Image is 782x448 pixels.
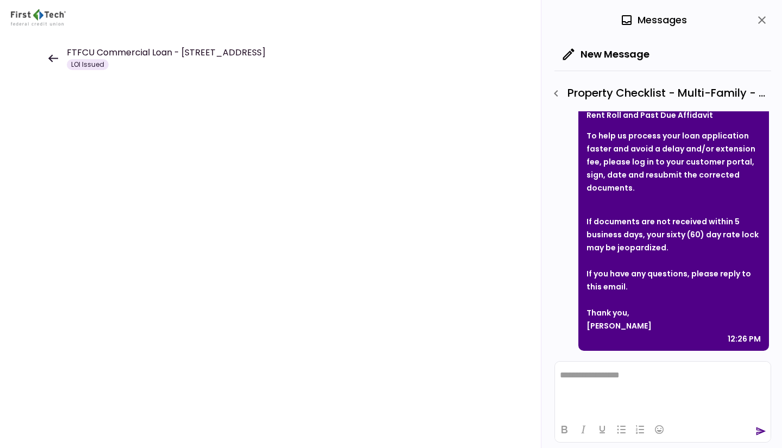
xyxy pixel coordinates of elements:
[586,215,761,254] div: If documents are not received within 5 business days, your sixty (60) day rate lock may be jeopar...
[554,40,658,68] button: New Message
[593,422,611,437] button: Underline
[612,422,630,437] button: Bullet list
[555,422,573,437] button: Bold
[620,12,687,28] div: Messages
[67,46,266,59] h1: FTFCU Commercial Loan - [STREET_ADDRESS]
[586,306,761,319] div: Thank you,
[586,267,761,293] div: If you have any questions, please reply to this email.
[574,422,592,437] button: Italic
[586,110,713,121] strong: Rent Roll and Past Due Affidavit
[11,9,66,26] img: Partner icon
[586,319,761,332] div: [PERSON_NAME]
[631,422,649,437] button: Numbered list
[555,362,771,417] iframe: Rich Text Area
[586,129,761,194] p: To help us process your loan application faster and avoid a delay and/or extension fee, please lo...
[67,59,109,70] div: LOI Issued
[753,11,771,29] button: close
[728,332,761,345] div: 12:26 PM
[547,84,771,103] div: Property Checklist - Multi-Family - Rent Roll and Past Due Affidavit
[650,422,669,437] button: Emojis
[755,426,766,437] button: send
